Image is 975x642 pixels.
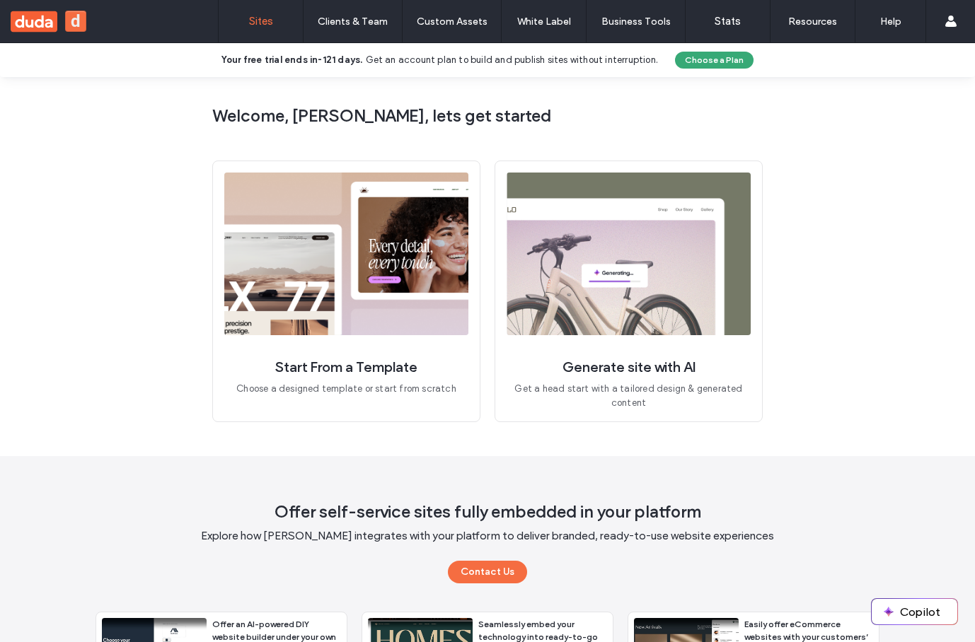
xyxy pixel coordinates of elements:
label: Resources [788,16,837,28]
label: Sites [249,15,273,28]
label: Stats [715,15,741,28]
img: quickStart1.png [224,173,468,335]
span: Explore how [PERSON_NAME] integrates with your platform to deliver branded, ready-to-use website ... [201,528,774,544]
button: d [65,11,86,32]
span: Get a head start with a tailored design & generated content [507,382,751,410]
span: Generate site with AI [562,358,696,376]
div: Start From a TemplateChoose a designed template or start from scratch [212,160,480,422]
label: White Label [517,16,571,28]
span: Welcome, [PERSON_NAME], lets get started [212,105,763,127]
label: Business Tools [601,16,671,28]
label: Custom Assets [417,16,487,28]
b: -121 days [318,54,360,65]
span: Start From a Template [275,358,417,376]
button: Contact Us [448,561,527,583]
div: Generate site with AIGet a head start with a tailored design & generated content [495,160,763,422]
span: Choose a designed template or start from scratch [236,382,456,396]
label: Help [880,16,901,28]
button: Copilot [872,599,957,624]
img: quickStart2.png [507,173,751,335]
span: Offer self-service sites fully embedded in your platform [275,501,701,523]
label: Clients & Team [318,16,388,28]
span: Get an account plan to build and publish sites without interruption. [366,54,659,65]
button: Choose a Plan [675,52,754,69]
b: Your free trial ends in . [221,54,363,65]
